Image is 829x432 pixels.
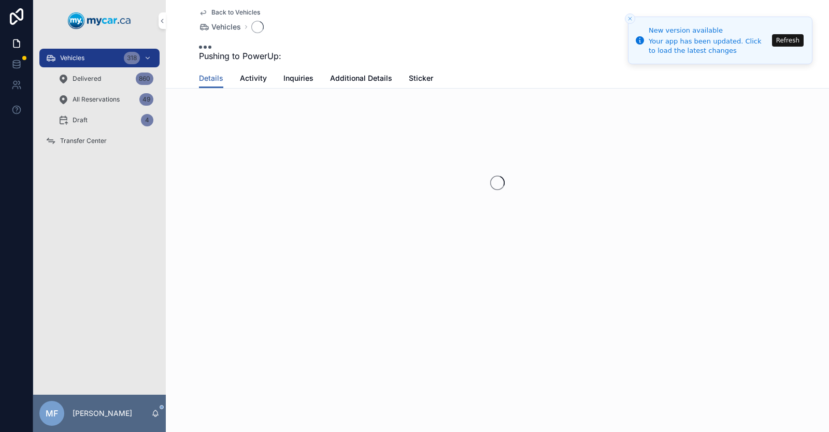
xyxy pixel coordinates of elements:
[199,69,223,89] a: Details
[136,73,153,85] div: 860
[330,69,392,90] a: Additional Details
[240,73,267,83] span: Activity
[139,93,153,106] div: 49
[73,116,88,124] span: Draft
[625,13,635,24] button: Close toast
[199,8,260,17] a: Back to Vehicles
[39,49,160,67] a: Vehicles318
[649,37,769,55] div: Your app has been updated. Click to load the latest changes
[199,22,241,32] a: Vehicles
[141,114,153,126] div: 4
[199,50,281,62] span: Pushing to PowerUp:
[330,73,392,83] span: Additional Details
[73,95,120,104] span: All Reservations
[60,54,84,62] span: Vehicles
[52,111,160,129] a: Draft4
[33,41,166,164] div: scrollable content
[283,73,313,83] span: Inquiries
[52,69,160,88] a: Delivered860
[409,69,433,90] a: Sticker
[73,75,101,83] span: Delivered
[211,22,241,32] span: Vehicles
[39,132,160,150] a: Transfer Center
[52,90,160,109] a: All Reservations49
[240,69,267,90] a: Activity
[60,137,107,145] span: Transfer Center
[649,25,769,36] div: New version available
[68,12,131,29] img: App logo
[283,69,313,90] a: Inquiries
[772,34,804,47] button: Refresh
[73,408,132,419] p: [PERSON_NAME]
[211,8,260,17] span: Back to Vehicles
[199,73,223,83] span: Details
[124,52,140,64] div: 318
[409,73,433,83] span: Sticker
[46,407,58,420] span: MF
